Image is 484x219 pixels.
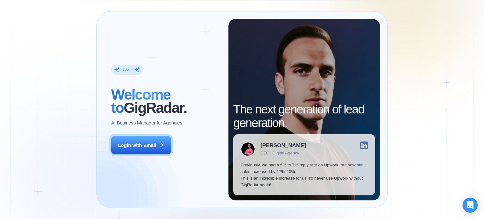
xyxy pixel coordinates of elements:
div: Digital Agency [273,151,299,155]
span: Welcome to [111,86,170,116]
button: Login with Email [111,136,171,155]
div: Login with Email [118,142,156,148]
div: CEO [261,151,269,155]
div: [PERSON_NAME] [261,143,306,148]
h2: ‍ GigRadar. [111,88,221,114]
p: AI Business Manager for Agencies [111,119,182,126]
div: Login [123,67,131,72]
h2: The next generation of lead generation. [233,103,375,129]
div: Open Intercom Messenger [463,198,478,213]
p: Previously, we had a 5% to 7% reply rate on Upwork, but now our sales increased by 17%-20%. This ... [240,162,368,188]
